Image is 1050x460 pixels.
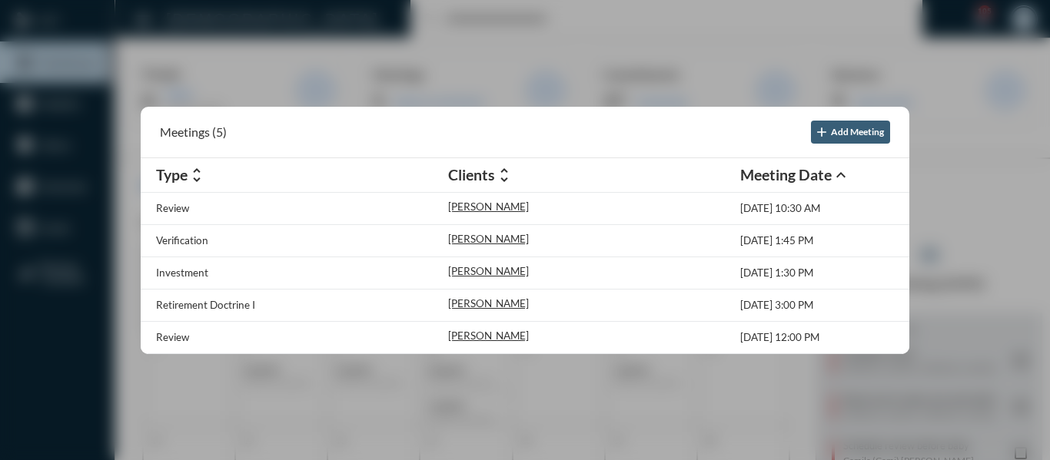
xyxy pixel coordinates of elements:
[156,234,208,247] p: Verification
[740,331,819,343] p: [DATE] 12:00 PM
[448,297,529,309] p: [PERSON_NAME]
[740,299,813,311] p: [DATE] 3:00 PM
[740,202,820,214] p: [DATE] 10:30 AM
[448,200,529,213] p: [PERSON_NAME]
[448,329,529,342] p: [PERSON_NAME]
[448,233,529,245] p: [PERSON_NAME]
[156,266,208,279] p: Investment
[832,166,850,184] mat-icon: expand_less
[156,202,189,214] p: Review
[160,124,227,139] h2: Meetings (5)
[156,299,255,311] p: Retirement Doctrine I
[188,166,206,184] mat-icon: unfold_more
[448,265,529,277] p: [PERSON_NAME]
[495,166,513,184] mat-icon: unfold_more
[740,266,813,279] p: [DATE] 1:30 PM
[740,166,832,184] h2: Meeting Date
[811,121,890,144] button: Add Meeting
[448,166,495,184] h2: Clients
[814,124,829,140] mat-icon: add
[740,234,813,247] p: [DATE] 1:45 PM
[156,331,189,343] p: Review
[156,166,188,184] h2: Type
